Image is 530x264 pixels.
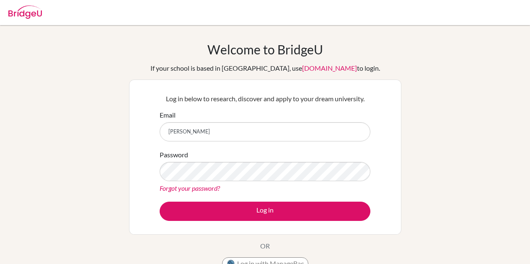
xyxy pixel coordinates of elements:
a: Forgot your password? [160,184,220,192]
h1: Welcome to BridgeU [207,42,323,57]
img: Bridge-U [8,5,42,19]
label: Password [160,150,188,160]
label: Email [160,110,176,120]
div: If your school is based in [GEOGRAPHIC_DATA], use to login. [150,63,380,73]
p: OR [260,241,270,251]
button: Log in [160,202,370,221]
p: Log in below to research, discover and apply to your dream university. [160,94,370,104]
a: [DOMAIN_NAME] [302,64,357,72]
